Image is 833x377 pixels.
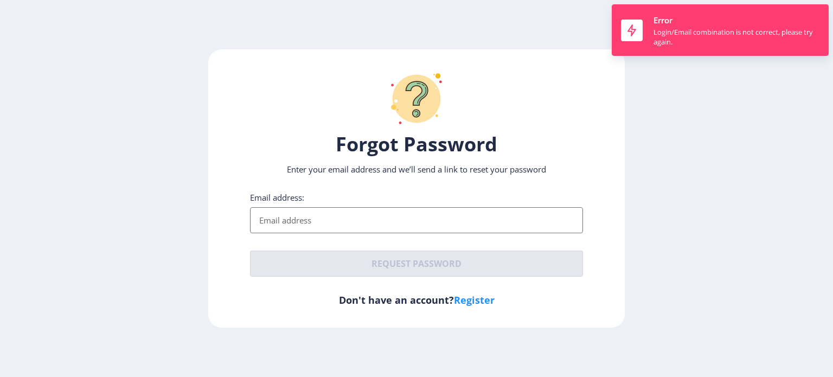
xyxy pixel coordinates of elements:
[250,192,304,203] label: Email address:
[653,27,819,47] div: Login/Email combination is not correct, please try again.
[250,293,583,306] h6: Don't have an account?
[454,293,495,306] a: Register
[250,251,583,277] button: Request password
[250,131,583,157] h1: Forgot Password
[250,207,583,233] input: Email address
[653,15,672,25] span: Error
[250,164,583,175] p: Enter your email address and we’ll send a link to reset your password
[384,66,449,131] img: question-mark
